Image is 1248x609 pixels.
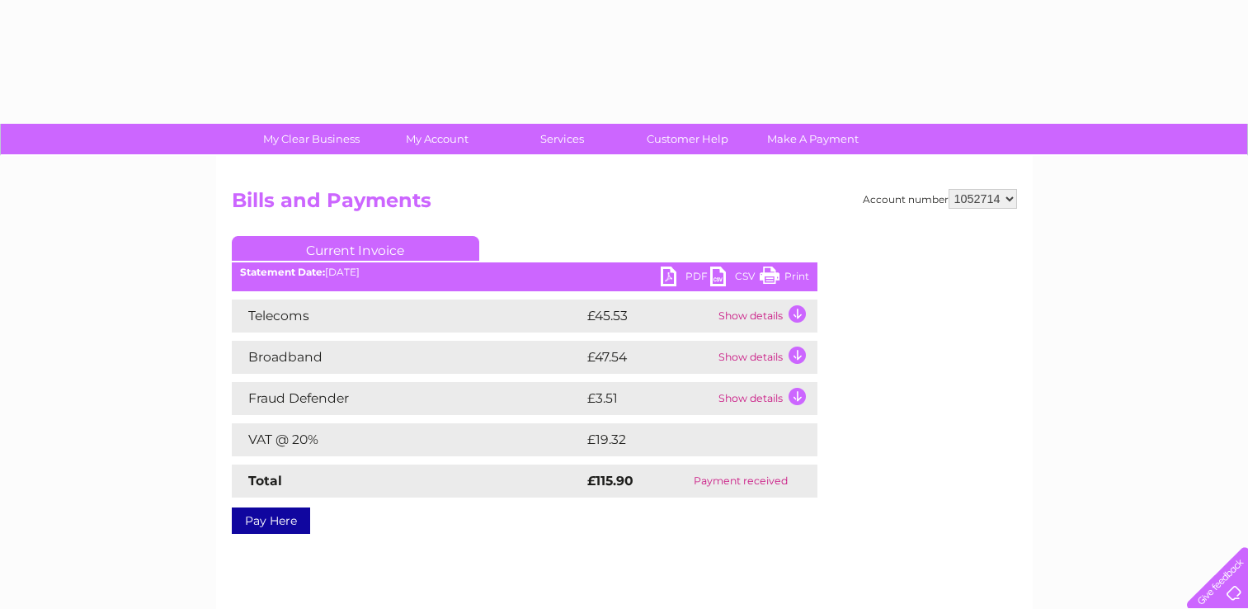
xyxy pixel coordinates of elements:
td: £3.51 [583,382,714,415]
a: Services [494,124,630,154]
a: Print [760,267,809,290]
h2: Bills and Payments [232,189,1017,220]
td: £19.32 [583,423,783,456]
td: Show details [714,300,817,333]
a: Make A Payment [745,124,881,154]
a: CSV [710,267,760,290]
td: Fraud Defender [232,382,583,415]
a: My Clear Business [243,124,379,154]
div: [DATE] [232,267,817,278]
a: Current Invoice [232,236,479,261]
td: Show details [714,341,817,374]
td: £45.53 [583,300,714,333]
td: VAT @ 20% [232,423,583,456]
a: My Account [369,124,505,154]
strong: Total [248,473,282,489]
a: PDF [661,267,710,290]
a: Pay Here [232,507,310,534]
td: Show details [714,382,817,415]
td: £47.54 [583,341,714,374]
b: Statement Date: [240,266,325,278]
a: Customer Help [619,124,756,154]
td: Payment received [664,465,817,498]
td: Telecoms [232,300,583,333]
div: Account number [863,189,1017,209]
strong: £115.90 [587,473,633,489]
td: Broadband [232,341,583,374]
